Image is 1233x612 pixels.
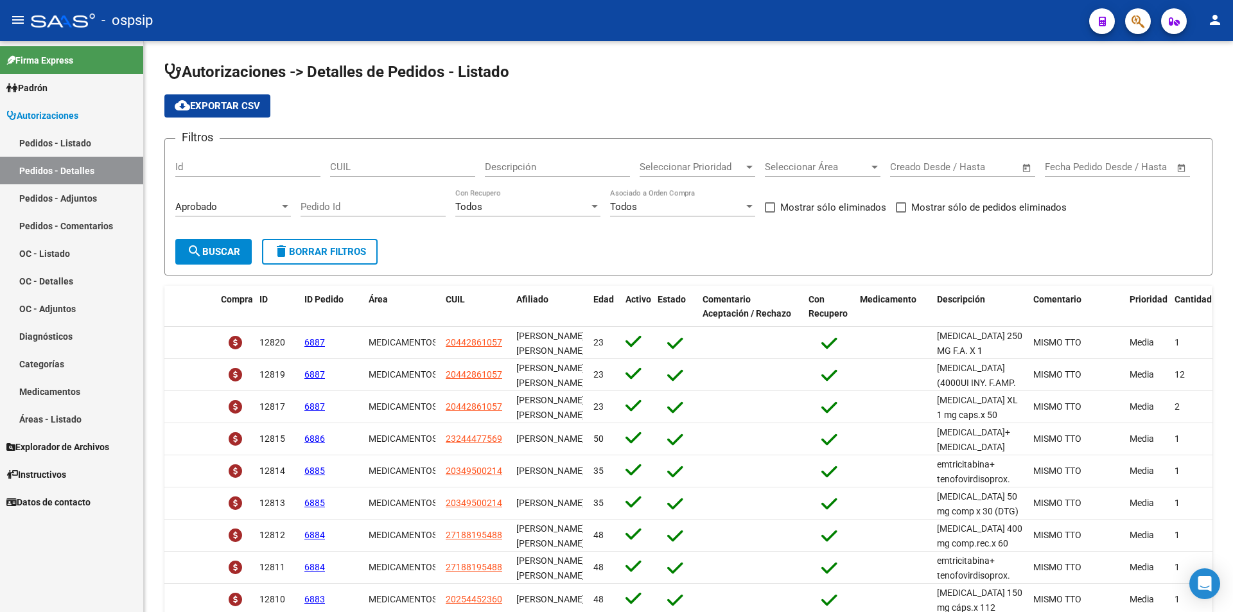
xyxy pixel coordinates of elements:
span: Medicamento [860,294,916,304]
datatable-header-cell: ID Pedido [299,286,363,328]
span: 12817 [259,401,285,412]
span: Cantidad [1175,294,1212,304]
span: 27188195488 [446,530,502,540]
datatable-header-cell: Descripción [932,286,1028,328]
input: End date [1098,161,1160,173]
span: 27188195488 [446,562,502,572]
span: 6887 [304,401,325,412]
datatable-header-cell: Comentario [1028,286,1124,328]
span: 12815 [259,433,285,444]
span: Seleccionar Área [765,161,869,173]
h3: Filtros [175,128,220,146]
span: Área [369,294,388,304]
span: 20254452360 [446,594,502,604]
mat-icon: delete [274,243,289,259]
datatable-header-cell: Prioridad [1124,286,1169,328]
span: MISMO TTO [1033,530,1081,540]
span: MISMO TTO [1033,401,1081,412]
div: Media [1130,464,1164,478]
span: 6884 [304,562,325,572]
span: Borrar Filtros [274,246,366,258]
datatable-header-cell: Afiliado [511,286,588,328]
span: Todos [455,201,482,213]
button: Borrar Filtros [262,239,378,265]
span: Aprobado [175,201,217,213]
span: [PERSON_NAME] [PERSON_NAME] [516,331,585,356]
span: MISMO TTO [1033,466,1081,476]
span: Mostrar sólo eliminados [780,200,886,215]
span: [PERSON_NAME] [516,433,585,444]
datatable-header-cell: Medicamento [855,286,932,328]
span: 20349500214 [446,498,502,508]
span: 48 [593,530,604,540]
span: [MEDICAL_DATA] 50 mg comp x 30 (DTG) [937,491,1019,516]
span: MISMO TTO [1033,498,1081,508]
span: MEDICAMENTOS [369,433,437,444]
span: Comentario [1033,294,1081,304]
span: MISMO TTO [1033,562,1081,572]
div: Media [1130,528,1164,543]
span: MEDICAMENTOS [369,337,437,347]
span: [MEDICAL_DATA] (4000UI INY. F.AMP. X 1 X 1ML) [937,363,1016,403]
span: Autorizaciones -> Detalles de Pedidos - Listado [164,63,509,81]
span: MISMO TTO [1033,369,1081,380]
button: Open calendar [1020,161,1035,175]
span: 6883 [304,594,325,604]
span: 12819 [259,369,285,380]
span: 1 [1175,466,1180,476]
div: Media [1130,560,1164,575]
span: 6884 [304,530,325,540]
span: 20442861057 [446,401,502,412]
span: Con Recupero [809,294,848,319]
span: MEDICAMENTOS [369,466,437,476]
span: 23 [593,369,604,380]
span: 2 [1175,401,1180,412]
span: 48 [593,562,604,572]
datatable-header-cell: Cantidad [1169,286,1221,328]
span: [MEDICAL_DATA] XL 1 mg caps.x 50 (ACCIÓN PROLONGADA) [937,395,1018,449]
span: 12813 [259,498,285,508]
span: 12820 [259,337,285,347]
span: 35 [593,466,604,476]
span: 1 [1175,433,1180,444]
span: [PERSON_NAME] [516,594,585,604]
button: Exportar CSV [164,94,270,118]
span: MEDICAMENTOS [369,401,437,412]
span: 1 [1175,562,1180,572]
mat-icon: search [187,243,202,259]
span: [PERSON_NAME] [516,466,585,476]
span: 50 [593,433,604,444]
span: Estado [658,294,686,304]
span: MEDICAMENTOS [369,594,437,604]
button: Open calendar [1175,161,1189,175]
span: Todos [610,201,637,213]
span: [PERSON_NAME] [PERSON_NAME] [516,363,585,388]
span: [MEDICAL_DATA]+[MEDICAL_DATA] 50mg/300mg comp. x 30 (DTG/3TC) [937,427,1019,481]
span: 6886 [304,433,325,444]
span: Autorizaciones [6,109,78,123]
span: 1 [1175,594,1180,604]
span: 1 [1175,530,1180,540]
span: 48 [593,594,604,604]
div: Media [1130,432,1164,446]
div: Media [1130,496,1164,511]
span: Buscar [187,246,240,258]
div: Media [1130,399,1164,414]
span: MISMO TTO [1033,433,1081,444]
input: End date [943,161,1006,173]
datatable-header-cell: CUIL [441,286,511,328]
span: [MEDICAL_DATA] 250 MG F.A. X 1 [937,331,1022,356]
span: Afiliado [516,294,548,304]
mat-icon: cloud_download [175,98,190,113]
span: Datos de contacto [6,495,91,509]
span: Activo [625,294,651,304]
mat-icon: menu [10,12,26,28]
span: 12814 [259,466,285,476]
span: MEDICAMENTOS [369,498,437,508]
span: Mostrar sólo de pedidos eliminados [911,200,1067,215]
span: 12811 [259,562,285,572]
span: emtricitabina+ tenofovirdisoprox. 200mg/300 mg comp.rec.x 30 (FTC/TDF) [937,459,1010,528]
datatable-header-cell: Compra [216,286,254,328]
datatable-header-cell: Comentario Aceptación / Rechazo [697,286,803,328]
span: MEDICAMENTOS [369,530,437,540]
